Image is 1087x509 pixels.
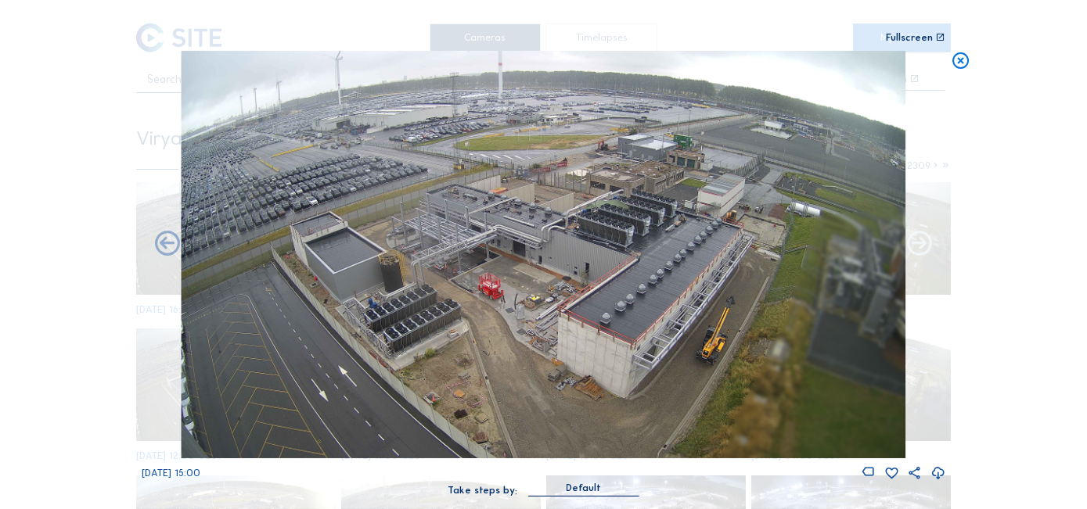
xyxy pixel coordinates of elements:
[181,51,905,458] img: Image
[566,481,601,495] div: Default
[528,481,639,495] div: Default
[153,229,182,259] i: Forward
[905,229,934,259] i: Back
[886,33,933,43] div: Fullscreen
[448,486,517,496] div: Take steps by:
[142,467,200,479] span: [DATE] 15:00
